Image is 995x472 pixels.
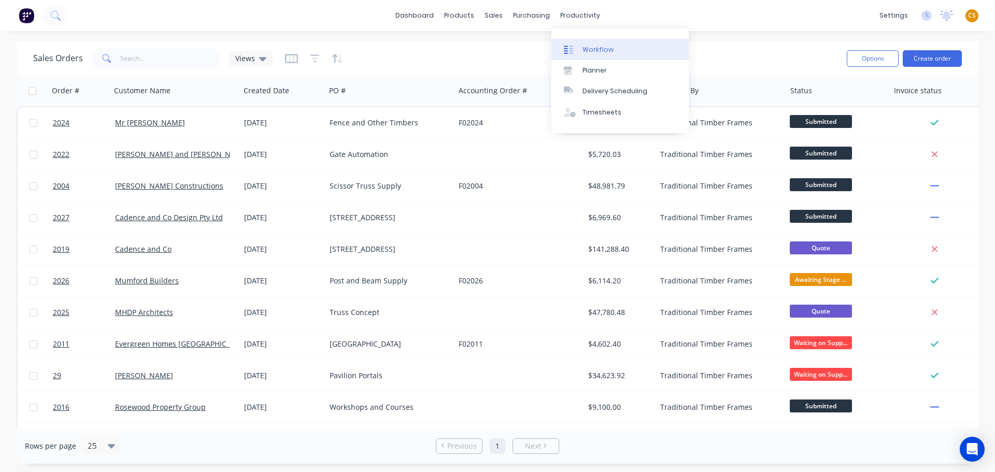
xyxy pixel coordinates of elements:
[790,273,852,286] span: Awaiting Stage ...
[244,85,289,96] div: Created Date
[53,328,115,360] a: 2011
[968,11,976,20] span: CS
[115,118,185,127] a: Mr [PERSON_NAME]
[244,370,321,381] div: [DATE]
[660,149,775,160] div: Traditional Timber Frames
[120,48,221,69] input: Search...
[459,276,574,286] div: F02026
[53,297,115,328] a: 2025
[244,181,321,191] div: [DATE]
[25,441,76,451] span: Rows per page
[53,107,115,138] a: 2024
[244,402,321,412] div: [DATE]
[53,370,61,381] span: 29
[508,8,555,23] div: purchasing
[790,178,852,191] span: Submitted
[588,339,649,349] div: $4,602.40
[790,336,852,349] span: Waiting on Supp...
[525,441,541,451] span: Next
[53,212,69,223] span: 2027
[244,244,321,254] div: [DATE]
[588,370,649,381] div: $34,623.92
[479,8,508,23] div: sales
[115,276,179,285] a: Mumford Builders
[53,276,69,286] span: 2026
[588,149,649,160] div: $5,720.03
[244,149,321,160] div: [DATE]
[588,402,649,412] div: $9,100.00
[660,370,775,381] div: Traditional Timber Frames
[551,102,689,123] a: Timesheets
[330,307,445,318] div: Truss Concept
[660,276,775,286] div: Traditional Timber Frames
[53,149,69,160] span: 2022
[53,118,69,128] span: 2024
[660,118,775,128] div: Traditional Timber Frames
[588,307,649,318] div: $47,780.48
[115,149,249,159] a: [PERSON_NAME] and [PERSON_NAME]
[447,441,477,451] span: Previous
[53,402,69,412] span: 2016
[53,234,115,265] a: 2019
[115,370,173,380] a: [PERSON_NAME]
[244,118,321,128] div: [DATE]
[330,181,445,191] div: Scissor Truss Supply
[330,339,445,349] div: [GEOGRAPHIC_DATA]
[790,305,852,318] span: Quote
[53,202,115,233] a: 2027
[790,210,852,223] span: Submitted
[330,244,445,254] div: [STREET_ADDRESS]
[588,212,649,223] div: $6,969.60
[115,402,206,412] a: Rosewood Property Group
[459,118,574,128] div: F02024
[660,402,775,412] div: Traditional Timber Frames
[33,53,83,63] h1: Sales Orders
[244,276,321,286] div: [DATE]
[790,241,852,254] span: Quote
[903,50,962,67] button: Create order
[660,212,775,223] div: Traditional Timber Frames
[244,339,321,349] div: [DATE]
[790,147,852,160] span: Submitted
[490,438,505,454] a: Page 1 is your current page
[244,307,321,318] div: [DATE]
[53,307,69,318] span: 2025
[660,181,775,191] div: Traditional Timber Frames
[551,60,689,81] a: Planner
[53,181,69,191] span: 2004
[459,85,527,96] div: Accounting Order #
[53,244,69,254] span: 2019
[439,8,479,23] div: products
[53,139,115,170] a: 2022
[582,108,621,117] div: Timesheets
[588,276,649,286] div: $6,114.20
[244,212,321,223] div: [DATE]
[790,85,812,96] div: Status
[114,85,170,96] div: Customer Name
[582,66,607,75] div: Planner
[551,81,689,102] a: Delivery Scheduling
[513,441,559,451] a: Next page
[847,50,899,67] button: Options
[115,244,172,254] a: Cadence and Co
[790,368,852,381] span: Waiting on Supp...
[115,339,250,349] a: Evergreen Homes [GEOGRAPHIC_DATA]
[960,437,985,462] div: Open Intercom Messenger
[235,53,255,64] span: Views
[330,276,445,286] div: Post and Beam Supply
[330,149,445,160] div: Gate Automation
[551,39,689,60] a: Workflow
[330,370,445,381] div: Pavilion Portals
[660,307,775,318] div: Traditional Timber Frames
[115,307,173,317] a: MHDP Architects
[660,244,775,254] div: Traditional Timber Frames
[53,392,115,423] a: 2016
[790,115,852,128] span: Submitted
[53,360,115,391] a: 29
[582,45,614,54] div: Workflow
[330,118,445,128] div: Fence and Other Timbers
[555,8,605,23] div: productivity
[53,339,69,349] span: 2011
[588,244,649,254] div: $141,288.40
[329,85,346,96] div: PO #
